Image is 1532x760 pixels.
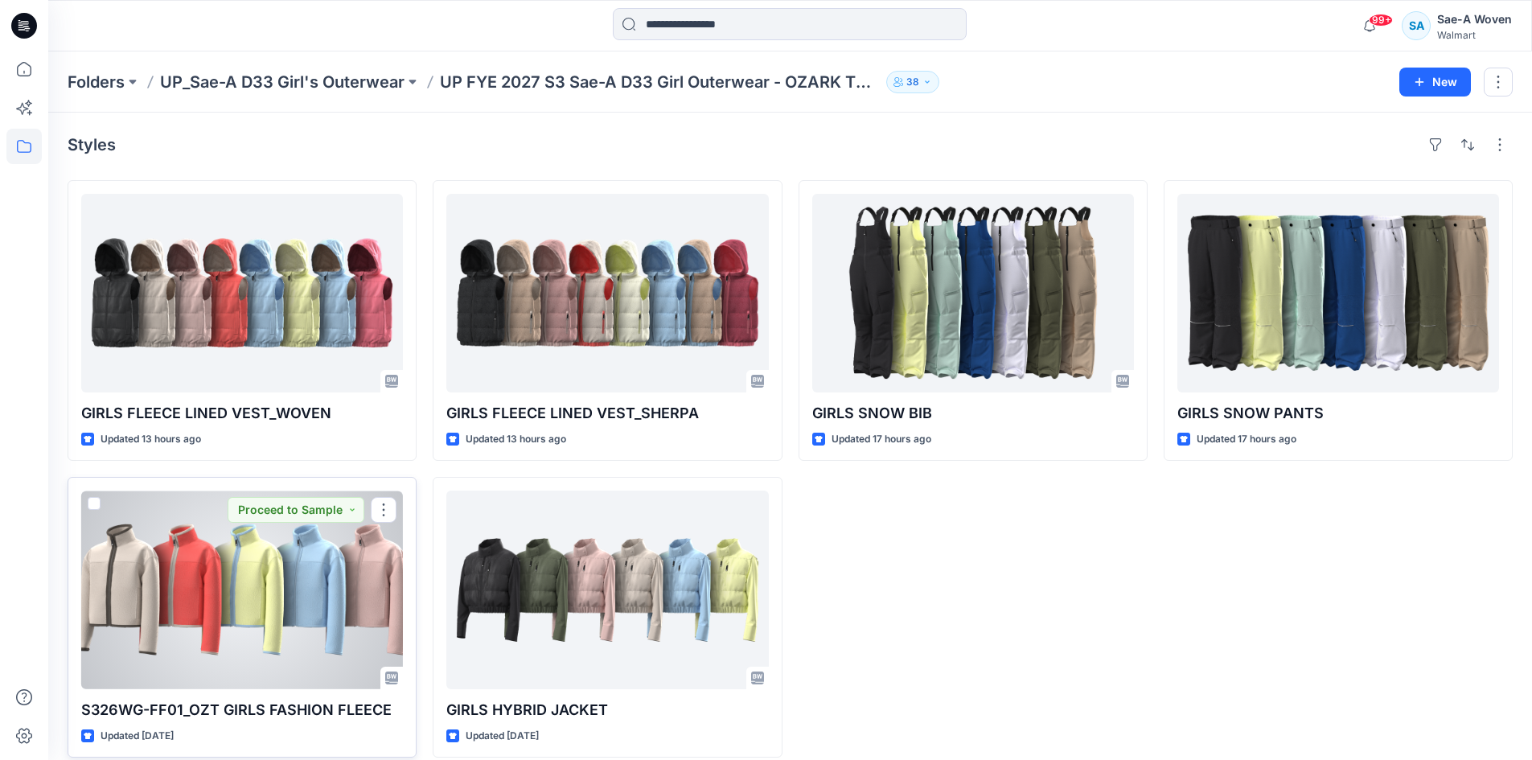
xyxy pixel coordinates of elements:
a: GIRLS SNOW PANTS [1177,194,1499,392]
a: GIRLS HYBRID JACKET [446,491,768,689]
a: GIRLS FLEECE LINED VEST_SHERPA [446,194,768,392]
p: GIRLS FLEECE LINED VEST_SHERPA [446,402,768,425]
a: GIRLS FLEECE LINED VEST_WOVEN [81,194,403,392]
div: Sae-A Woven [1437,10,1512,29]
p: GIRLS SNOW PANTS [1177,402,1499,425]
button: New [1399,68,1471,97]
p: Updated 13 hours ago [466,431,566,448]
p: Updated [DATE] [101,728,174,745]
div: SA [1402,11,1431,40]
p: Updated 13 hours ago [101,431,201,448]
a: UP_Sae-A D33 Girl's Outerwear [160,71,405,93]
h4: Styles [68,135,116,154]
a: GIRLS SNOW BIB [812,194,1134,392]
a: Folders [68,71,125,93]
p: S326WG-FF01_OZT GIRLS FASHION FLEECE [81,699,403,721]
a: S326WG-FF01_OZT GIRLS FASHION FLEECE [81,491,403,689]
p: Updated 17 hours ago [1197,431,1296,448]
span: 99+ [1369,14,1393,27]
p: 38 [906,73,919,91]
button: 38 [886,71,939,93]
p: GIRLS SNOW BIB [812,402,1134,425]
p: GIRLS FLEECE LINED VEST_WOVEN [81,402,403,425]
div: Walmart [1437,29,1512,41]
p: Updated 17 hours ago [832,431,931,448]
p: UP FYE 2027 S3 Sae-A D33 Girl Outerwear - OZARK TRAIL [440,71,880,93]
p: Updated [DATE] [466,728,539,745]
p: GIRLS HYBRID JACKET [446,699,768,721]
